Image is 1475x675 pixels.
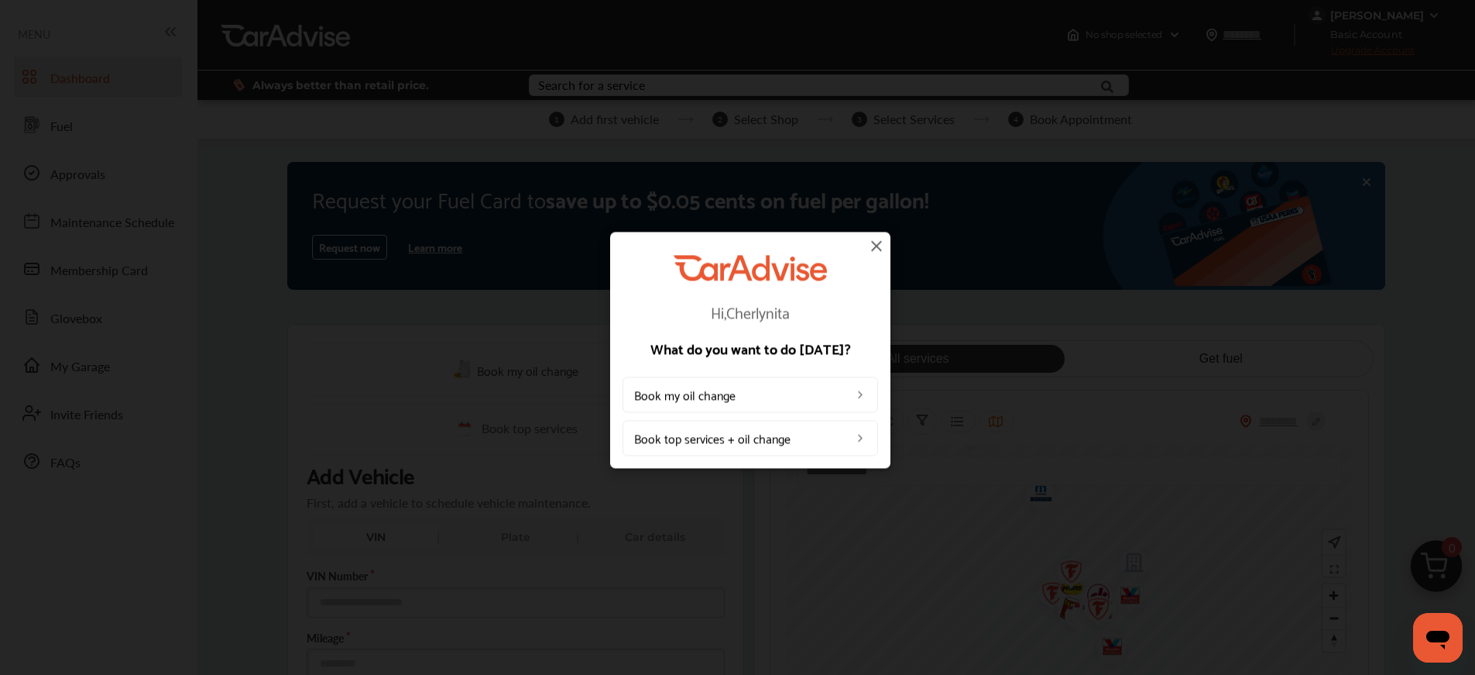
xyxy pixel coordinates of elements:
a: Book top services + oil change [623,420,878,456]
iframe: Button to launch messaging window [1413,613,1463,663]
img: left_arrow_icon.0f472efe.svg [854,432,866,444]
img: close-icon.a004319c.svg [867,236,886,255]
p: What do you want to do [DATE]? [623,341,878,355]
a: Book my oil change [623,377,878,412]
img: left_arrow_icon.0f472efe.svg [854,388,866,401]
p: Hi, Cherlynita [623,304,878,319]
img: CarAdvise Logo [674,255,827,281]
